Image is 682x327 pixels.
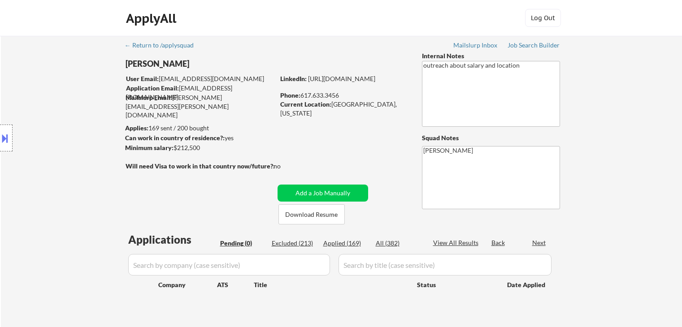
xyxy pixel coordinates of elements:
div: Date Applied [507,280,547,289]
div: Job Search Builder [508,42,560,48]
div: ATS [217,280,254,289]
strong: Will need Visa to work in that country now/future?: [126,162,275,170]
div: Next [532,238,547,247]
div: Status [417,276,494,293]
div: $212,500 [125,143,274,152]
div: Excluded (213) [272,239,317,248]
div: Pending (0) [220,239,265,248]
button: Add a Job Manually [278,185,368,202]
div: ApplyAll [126,11,179,26]
strong: Current Location: [280,100,331,108]
div: Back [491,238,506,247]
div: Applied (169) [323,239,368,248]
div: 617.633.3456 [280,91,407,100]
div: yes [125,133,272,142]
div: Internal Notes [422,52,560,60]
a: ← Return to /applysquad [125,42,202,51]
a: Job Search Builder [508,42,560,51]
div: Title [254,280,408,289]
div: [GEOGRAPHIC_DATA], [US_STATE] [280,100,407,117]
strong: Phone: [280,91,300,99]
div: ← Return to /applysquad [125,42,202,48]
div: Company [158,280,217,289]
input: Search by title (case sensitive) [339,254,552,275]
div: Mailslurp Inbox [453,42,498,48]
div: 169 sent / 200 bought [125,124,274,133]
div: Applications [128,234,217,245]
input: Search by company (case sensitive) [128,254,330,275]
a: Mailslurp Inbox [453,42,498,51]
div: View All Results [433,238,481,247]
div: [EMAIL_ADDRESS][DOMAIN_NAME] [126,84,274,101]
div: no [274,162,299,171]
strong: LinkedIn: [280,75,307,82]
button: Log Out [525,9,561,27]
div: [EMAIL_ADDRESS][DOMAIN_NAME] [126,74,274,83]
a: [URL][DOMAIN_NAME] [308,75,375,82]
strong: Can work in country of residence?: [125,134,225,142]
button: Download Resume [278,204,345,224]
div: All (382) [376,239,421,248]
div: Squad Notes [422,133,560,142]
div: [PERSON_NAME] [126,58,310,69]
div: [PERSON_NAME][EMAIL_ADDRESS][PERSON_NAME][DOMAIN_NAME] [126,93,274,120]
